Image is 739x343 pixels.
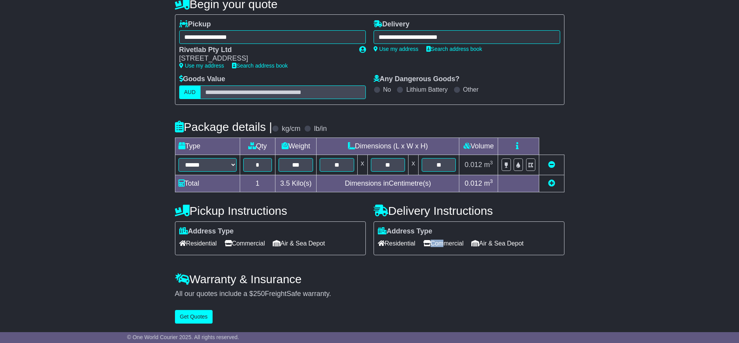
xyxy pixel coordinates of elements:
[459,138,498,155] td: Volume
[240,138,275,155] td: Qty
[179,63,224,69] a: Use my address
[179,54,351,63] div: [STREET_ADDRESS]
[175,290,564,298] div: All our quotes include a $ FreightSafe warranty.
[406,86,448,93] label: Lithium Battery
[275,138,317,155] td: Weight
[548,179,555,187] a: Add new item
[273,237,325,249] span: Air & Sea Depot
[232,63,288,69] a: Search address book
[423,237,464,249] span: Commercial
[175,175,240,192] td: Total
[490,178,493,184] sup: 3
[465,179,482,187] span: 0.012
[179,237,217,249] span: Residential
[253,290,265,298] span: 250
[317,138,459,155] td: Dimensions (L x W x H)
[465,161,482,169] span: 0.012
[175,204,366,217] h4: Pickup Instructions
[179,75,225,84] label: Goods Value
[175,310,213,324] button: Get Quotes
[374,204,564,217] h4: Delivery Instructions
[314,125,327,133] label: lb/in
[484,161,493,169] span: m
[374,75,460,84] label: Any Dangerous Goods?
[175,120,272,133] h4: Package details |
[357,155,367,175] td: x
[408,155,419,175] td: x
[317,175,459,192] td: Dimensions in Centimetre(s)
[426,46,482,52] a: Search address book
[374,46,419,52] a: Use my address
[179,20,211,29] label: Pickup
[175,138,240,155] td: Type
[378,227,433,236] label: Address Type
[179,227,234,236] label: Address Type
[225,237,265,249] span: Commercial
[548,161,555,169] a: Remove this item
[383,86,391,93] label: No
[179,85,201,99] label: AUD
[282,125,300,133] label: kg/cm
[484,179,493,187] span: m
[127,334,239,340] span: © One World Courier 2025. All rights reserved.
[240,175,275,192] td: 1
[490,160,493,165] sup: 3
[463,86,479,93] label: Other
[280,179,290,187] span: 3.5
[471,237,524,249] span: Air & Sea Depot
[374,20,410,29] label: Delivery
[179,46,351,54] div: Rivetlab Pty Ltd
[275,175,317,192] td: Kilo(s)
[378,237,415,249] span: Residential
[175,273,564,286] h4: Warranty & Insurance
